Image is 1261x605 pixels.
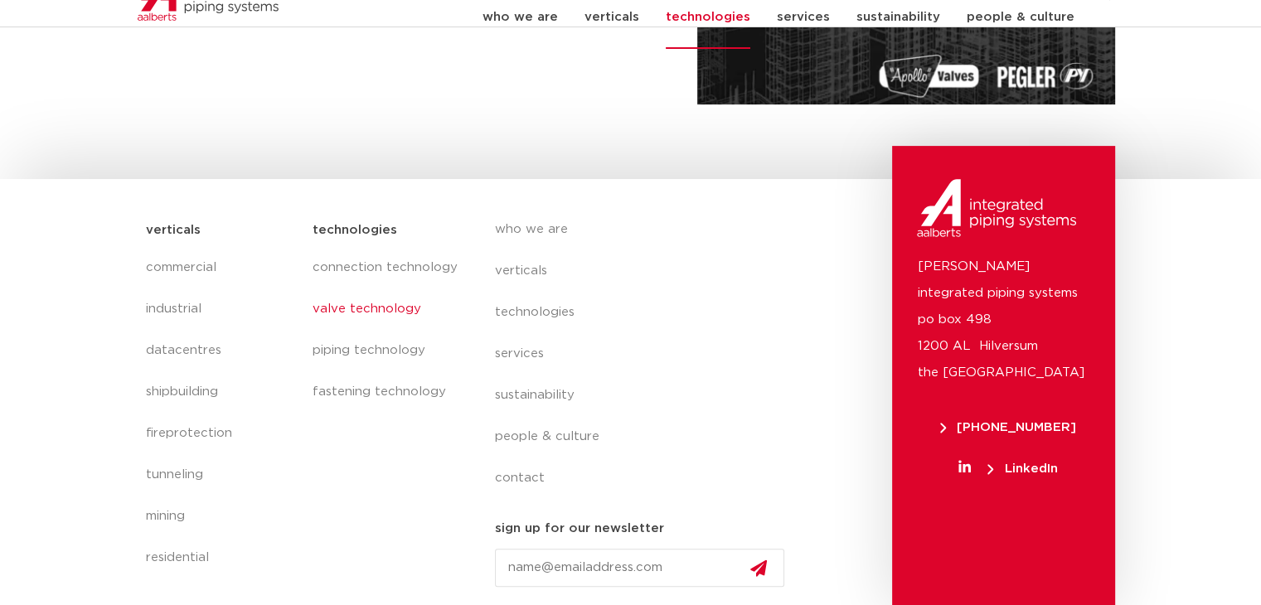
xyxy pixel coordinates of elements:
a: [PHONE_NUMBER] [917,421,1099,433]
p: [PERSON_NAME] integrated piping systems po box 498 1200 AL Hilversum the [GEOGRAPHIC_DATA] [917,254,1090,386]
a: people & culture [495,416,798,457]
a: fireprotection [146,413,296,454]
a: technologies [495,292,798,333]
a: services [495,333,798,375]
a: commercial [146,247,296,288]
h5: verticals [146,217,201,244]
nav: Menu [312,247,461,413]
a: verticals [495,250,798,292]
a: residential [146,537,296,578]
a: shipbuilding [146,371,296,413]
h5: technologies [312,217,396,244]
h5: sign up for our newsletter [495,515,664,542]
a: contact [495,457,798,499]
a: valve technology [312,288,461,330]
a: industrial [146,288,296,330]
a: sustainability [495,375,798,416]
a: fastening technology [312,371,461,413]
a: connection technology [312,247,461,288]
a: LinkedIn [917,462,1099,475]
span: LinkedIn [987,462,1057,475]
input: name@emailaddress.com [495,549,785,587]
a: piping technology [312,330,461,371]
a: datacentres [146,330,296,371]
img: send.svg [750,559,767,577]
nav: Menu [146,247,296,578]
span: [PHONE_NUMBER] [940,421,1076,433]
a: mining [146,496,296,537]
a: tunneling [146,454,296,496]
a: who we are [495,209,798,250]
nav: Menu [495,209,798,499]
